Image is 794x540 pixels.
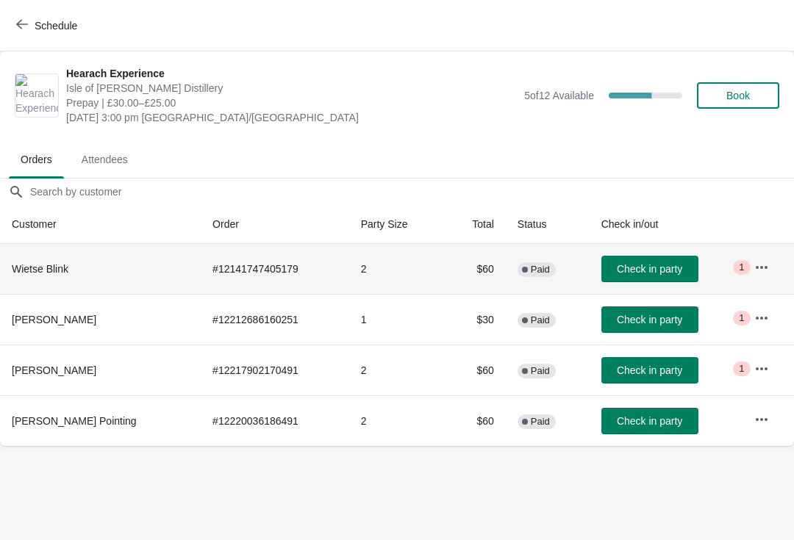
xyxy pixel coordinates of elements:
[12,415,137,427] span: [PERSON_NAME] Pointing
[7,12,89,39] button: Schedule
[70,146,140,173] span: Attendees
[617,263,682,275] span: Check in party
[444,395,505,446] td: $60
[201,244,349,294] td: # 12141747405179
[66,81,517,96] span: Isle of [PERSON_NAME] Distillery
[601,306,698,333] button: Check in party
[349,345,445,395] td: 2
[531,365,550,377] span: Paid
[601,256,698,282] button: Check in party
[349,395,445,446] td: 2
[201,345,349,395] td: # 12217902170491
[601,408,698,434] button: Check in party
[349,244,445,294] td: 2
[739,312,744,324] span: 1
[726,90,750,101] span: Book
[349,294,445,345] td: 1
[531,416,550,428] span: Paid
[29,179,794,205] input: Search by customer
[531,314,550,326] span: Paid
[617,314,682,325] span: Check in party
[617,364,682,376] span: Check in party
[617,415,682,427] span: Check in party
[739,262,744,273] span: 1
[66,96,517,110] span: Prepay | £30.00–£25.00
[601,357,698,384] button: Check in party
[444,205,505,244] th: Total
[739,363,744,375] span: 1
[66,66,517,81] span: Hearach Experience
[12,263,68,275] span: Wietse Blink
[35,20,77,32] span: Schedule
[201,294,349,345] td: # 12212686160251
[9,146,64,173] span: Orders
[444,345,505,395] td: $60
[66,110,517,125] span: [DATE] 3:00 pm [GEOGRAPHIC_DATA]/[GEOGRAPHIC_DATA]
[15,74,58,117] img: Hearach Experience
[201,205,349,244] th: Order
[506,205,590,244] th: Status
[201,395,349,446] td: # 12220036186491
[12,364,96,376] span: [PERSON_NAME]
[697,82,779,109] button: Book
[349,205,445,244] th: Party Size
[444,294,505,345] td: $30
[590,205,743,244] th: Check in/out
[12,314,96,325] span: [PERSON_NAME]
[524,90,594,101] span: 5 of 12 Available
[531,264,550,276] span: Paid
[444,244,505,294] td: $60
